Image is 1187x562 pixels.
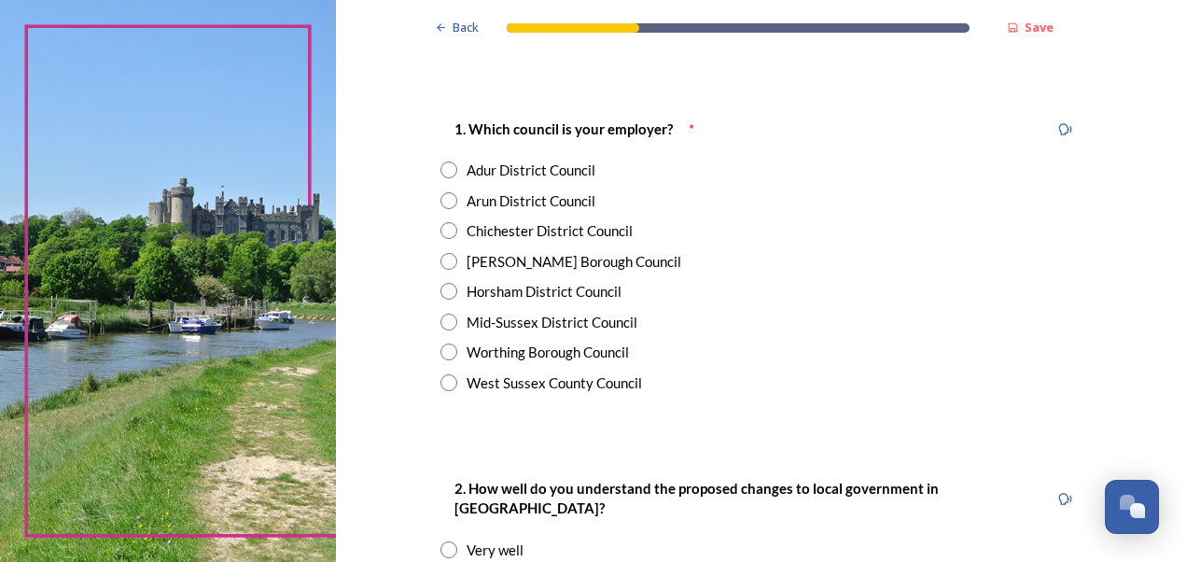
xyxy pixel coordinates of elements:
strong: 2. How well do you understand the proposed changes to local government in [GEOGRAPHIC_DATA]? [454,480,942,516]
div: Mid-Sussex District Council [467,312,637,333]
strong: 1. Which council is your employer? [454,120,673,137]
div: Horsham District Council [467,281,621,302]
div: Arun District Council [467,190,595,212]
div: [PERSON_NAME] Borough Council [467,251,681,273]
div: West Sussex County Council [467,372,642,394]
strong: Save [1025,19,1054,35]
button: Open Chat [1105,480,1159,534]
span: Back [453,19,479,36]
div: Adur District Council [467,160,595,181]
div: Chichester District Council [467,220,633,242]
div: Worthing Borough Council [467,342,629,363]
div: Very well [467,540,524,561]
